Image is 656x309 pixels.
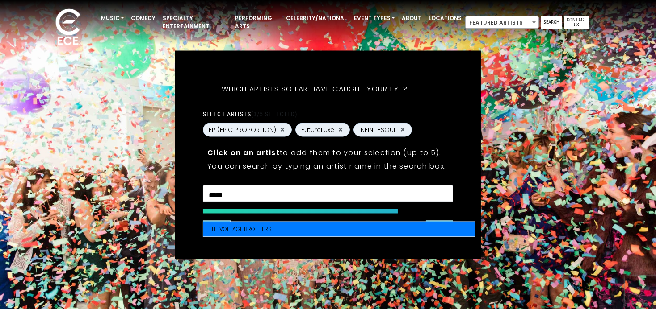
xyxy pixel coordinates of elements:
a: Event Types [350,11,398,26]
p: You can search by typing an artist name in the search box. [207,160,449,171]
a: Search [541,16,562,29]
li: THE VOLTAGE BROTHERS [203,221,475,236]
img: ece_new_logo_whitev2-1.png [46,6,90,49]
a: Music [97,11,127,26]
span: (3/5 selected) [251,110,298,117]
a: Performing Arts [231,11,282,34]
span: FutureLuxe [301,125,334,134]
strong: Click on an artist [207,147,280,157]
a: Specialty Entertainment [159,11,231,34]
button: Remove FutureLuxe [337,126,344,134]
span: INFINITESOUL [359,125,396,134]
span: Featured Artists [465,16,539,29]
a: Contact Us [564,16,589,29]
span: Featured Artists [466,16,538,29]
h5: Which artists so far have caught your eye? [203,73,426,105]
button: Remove EP (EPIC PROPORTION) [279,126,286,134]
a: Celebrity/National [282,11,350,26]
button: Back [203,220,231,236]
button: Remove INFINITESOUL [399,126,406,134]
textarea: Search [209,190,447,198]
span: EP (EPIC PROPORTION) [209,125,276,134]
a: Comedy [127,11,159,26]
label: Select artists [203,110,297,118]
a: About [398,11,425,26]
a: Locations [425,11,465,26]
button: Next [426,220,453,236]
p: to add them to your selection (up to 5). [207,147,449,158]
